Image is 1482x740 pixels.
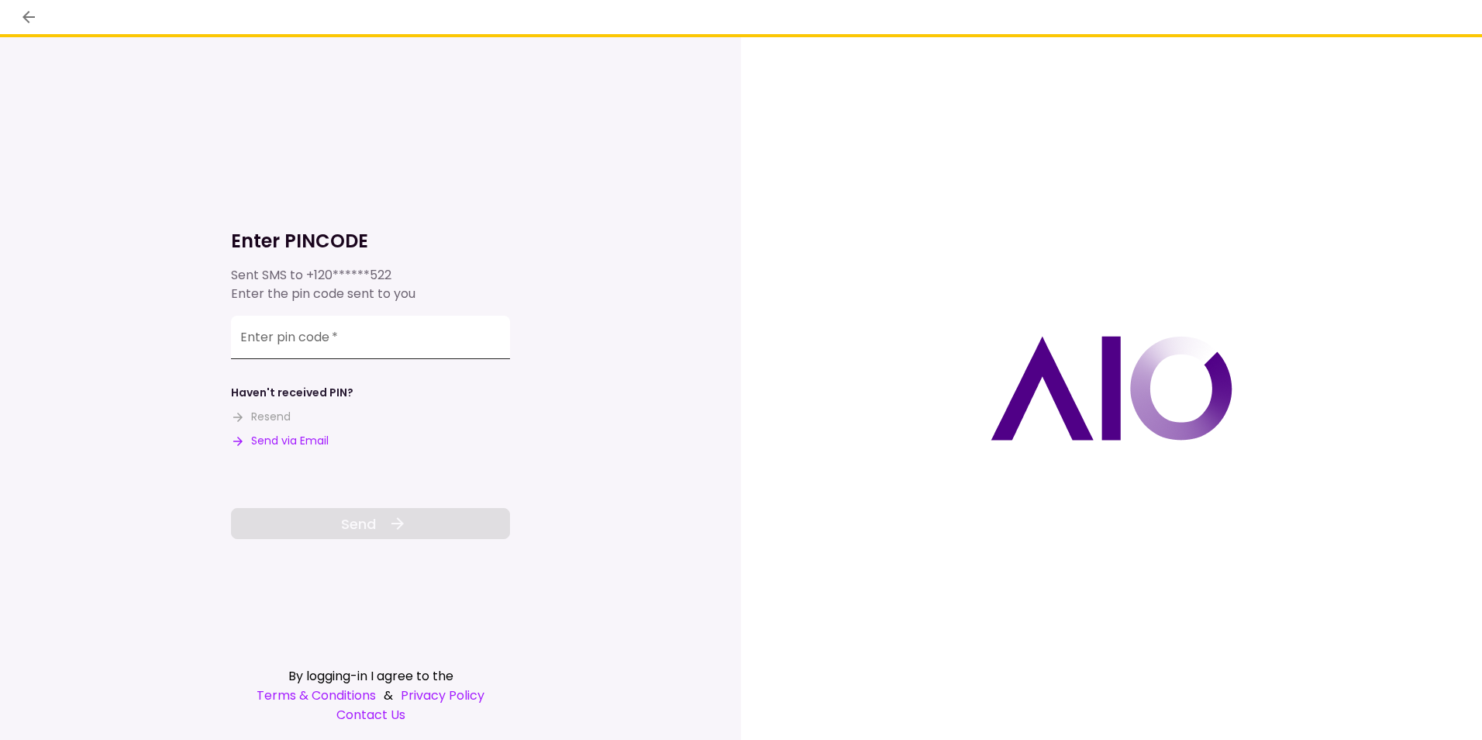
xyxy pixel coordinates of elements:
a: Privacy Policy [401,686,484,705]
button: Send [231,508,510,539]
div: By logging-in I agree to the [231,666,510,686]
button: Send via Email [231,433,329,449]
div: & [231,686,510,705]
img: AIO logo [991,336,1232,441]
a: Terms & Conditions [257,686,376,705]
span: Send [341,514,376,534]
div: Haven't received PIN? [231,385,353,401]
button: back [16,4,42,30]
button: Resend [231,409,291,425]
div: Sent SMS to Enter the pin code sent to you [231,266,510,303]
a: Contact Us [231,705,510,724]
h1: Enter PINCODE [231,229,510,254]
